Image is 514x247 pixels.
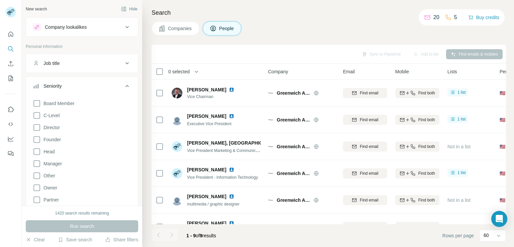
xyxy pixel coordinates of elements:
[55,210,109,216] div: 1420 search results remaining
[172,141,182,152] img: Avatar
[187,175,258,180] span: Vice President - Information Technology
[5,72,16,84] button: My lists
[229,167,234,172] img: LinkedIn logo
[395,88,439,98] button: Find both
[457,89,466,95] span: 1 list
[200,233,202,238] span: 9
[187,202,240,207] span: multimedia / graphic designer
[44,83,62,89] div: Seniority
[41,148,55,155] span: Head
[229,87,234,92] img: LinkedIn logo
[343,168,387,178] button: Find email
[116,4,142,14] button: Hide
[5,28,16,40] button: Quick start
[343,115,387,125] button: Find email
[454,13,457,21] p: 5
[360,170,378,176] span: Find email
[395,195,439,205] button: Find both
[187,166,226,173] span: [PERSON_NAME]
[447,224,470,230] span: Not in a list
[219,25,235,32] span: People
[26,44,138,50] p: Personal information
[360,224,378,230] span: Find email
[186,233,196,238] span: 1 - 9
[172,168,182,179] img: Avatar
[5,133,16,145] button: Dashboard
[457,170,466,176] span: 1 list
[277,116,310,123] span: Greenwich AeroGroup
[491,211,507,227] div: Open Intercom Messenger
[196,233,200,238] span: of
[343,68,355,75] span: Email
[5,103,16,115] button: Use Surfe on LinkedIn
[58,236,92,243] button: Save search
[418,90,435,96] span: Find both
[26,78,138,97] button: Seniority
[343,142,387,152] button: Find email
[500,90,505,96] span: 🇺🇸
[105,236,138,243] button: Share filters
[395,68,409,75] span: Mobile
[360,90,378,96] span: Find email
[172,88,182,98] img: Avatar
[343,222,387,232] button: Find email
[360,197,378,203] span: Find email
[447,197,470,203] span: Not in a list
[41,196,59,203] span: Partner
[172,195,182,205] img: Avatar
[360,144,378,150] span: Find email
[172,222,182,232] img: Avatar
[484,232,489,239] p: 60
[360,117,378,123] span: Find email
[41,160,62,167] span: Manager
[277,143,310,150] span: Greenwich AeroGroup
[268,171,273,176] img: Logo of Greenwich AeroGroup
[500,197,505,203] span: 🇺🇸
[45,24,87,30] div: Company lookalikes
[343,88,387,98] button: Find email
[5,43,16,55] button: Search
[44,60,60,67] div: Job title
[418,197,435,203] span: Find both
[500,143,505,150] span: 🇺🇸
[395,168,439,178] button: Find both
[5,118,16,130] button: Use Surfe API
[229,221,234,226] img: LinkedIn logo
[500,116,505,123] span: 🇺🇸
[395,142,439,152] button: Find both
[268,117,273,122] img: Logo of Greenwich AeroGroup
[41,124,60,131] span: Director
[447,144,470,149] span: Not in a list
[187,86,226,93] span: [PERSON_NAME]
[447,68,457,75] span: Lists
[41,100,75,107] span: Board Member
[41,172,55,179] span: Other
[187,193,226,200] span: [PERSON_NAME]
[5,58,16,70] button: Enrich CSV
[186,233,216,238] span: results
[395,222,439,232] button: Find both
[152,8,506,17] h4: Search
[395,115,439,125] button: Find both
[418,144,435,150] span: Find both
[343,195,387,205] button: Find email
[168,25,192,32] span: Companies
[187,113,226,119] span: [PERSON_NAME]
[268,224,273,230] img: Logo of Greenwich AeroGroup
[187,94,242,100] span: Vice Chairman
[418,117,435,123] span: Find both
[5,148,16,160] button: Feedback
[168,68,190,75] span: 0 selected
[187,140,279,146] span: [PERSON_NAME], [GEOGRAPHIC_DATA]
[500,170,505,177] span: 🇺🇸
[41,184,57,191] span: Owner
[187,148,266,153] span: Vice President Marketing & Communications
[268,90,273,96] img: Logo of Greenwich AeroGroup
[229,194,234,199] img: LinkedIn logo
[277,224,310,230] span: Greenwich AeroGroup
[268,68,288,75] span: Company
[26,55,138,71] button: Job title
[457,116,466,122] span: 1 list
[418,224,435,230] span: Find both
[442,232,474,239] span: Rows per page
